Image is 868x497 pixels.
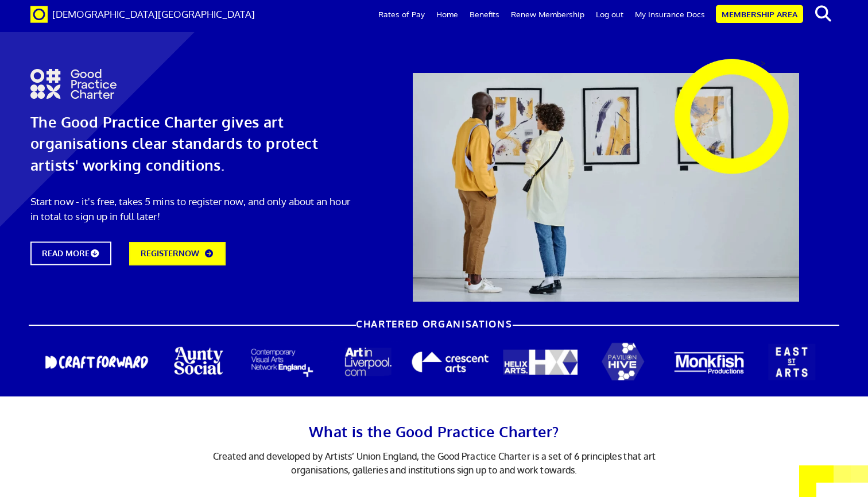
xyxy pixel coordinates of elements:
h1: The Good Practice Charter gives art organisations clear standards to protect artists' working con... [30,111,356,176]
a: Benefits [464,1,505,28]
a: My Insurance Docs [629,1,711,28]
a: Log out [590,1,629,28]
span: CHARTERED ORGANISATIONS [356,319,513,329]
a: Brand [DEMOGRAPHIC_DATA][GEOGRAPHIC_DATA] [22,1,263,29]
p: Start now - it's free, takes 5 mins to register now, and only about an hour in total to sign up i... [30,194,356,224]
a: Membership Area [716,5,803,23]
a: Home [431,1,464,28]
a: Renew Membership [505,1,590,28]
h2: What is the Good Practice Charter? [133,419,734,443]
a: REGISTERNOW [129,242,226,265]
span: [DEMOGRAPHIC_DATA][GEOGRAPHIC_DATA] [52,8,255,20]
span: NOW [179,248,199,258]
a: Rates of Pay [373,1,431,28]
picture: > [761,58,765,68]
button: search [805,2,840,26]
p: Created and developed by Artists’ Union England, the Good Practice Charter is a set of 6 principl... [184,449,685,476]
a: READ MORE [30,241,111,265]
